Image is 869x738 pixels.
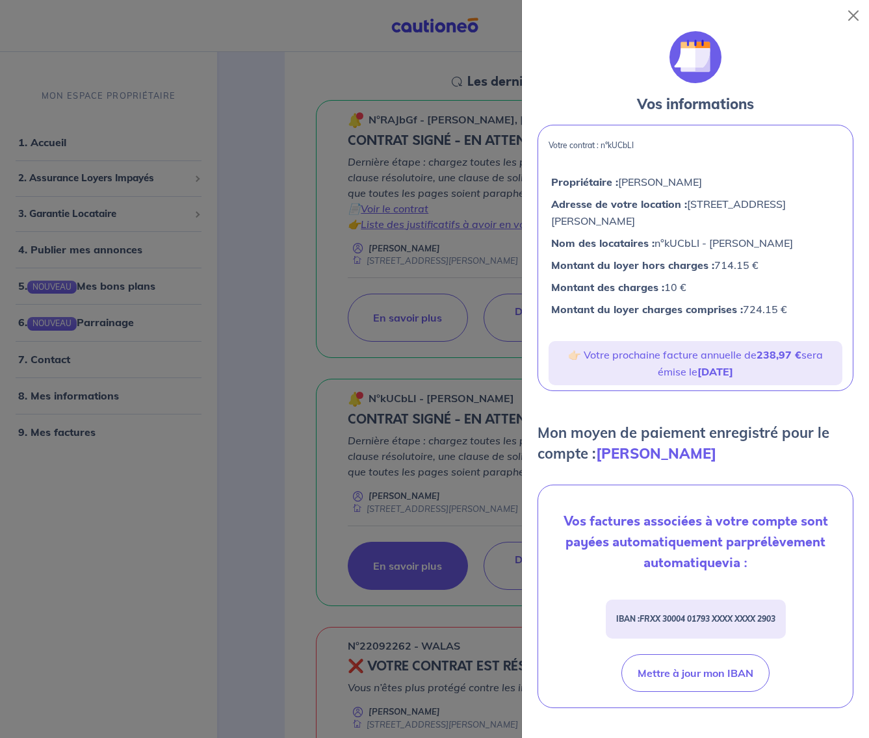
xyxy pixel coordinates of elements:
p: 724.15 € [551,301,840,318]
p: 👉🏻 Votre prochaine facture annuelle de sera émise le [554,346,837,380]
p: 714.15 € [551,257,840,274]
strong: IBAN : [616,614,775,624]
strong: Propriétaire : [551,175,618,188]
strong: 238,97 € [757,348,801,361]
strong: [DATE] [697,365,733,378]
p: 10 € [551,279,840,296]
p: Mon moyen de paiement enregistré pour le compte : [538,422,853,464]
strong: Montant du loyer charges comprises : [551,303,743,316]
img: illu_calendar.svg [669,31,721,83]
p: [STREET_ADDRESS][PERSON_NAME] [551,196,840,229]
em: FRXX 30004 01793 XXXX XXXX 2903 [640,614,775,624]
strong: Nom des locataires : [551,236,655,249]
strong: Montant des charges : [551,281,664,294]
strong: [PERSON_NAME] [596,444,716,463]
button: Close [843,5,864,26]
p: [PERSON_NAME] [551,173,840,190]
p: Votre contrat : n°kUCbLI [549,141,842,150]
strong: Montant du loyer hors charges : [551,259,714,272]
strong: Adresse de votre location : [551,197,687,210]
p: n°kUCbLI - [PERSON_NAME] [551,235,840,251]
button: Mettre à jour mon IBAN [621,654,770,692]
p: Vos factures associées à votre compte sont payées automatiquement par via : [549,511,842,574]
strong: Vos informations [637,95,754,113]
